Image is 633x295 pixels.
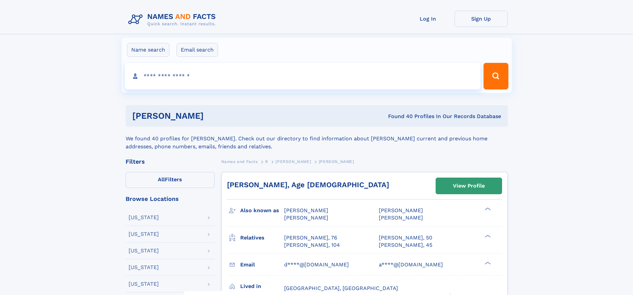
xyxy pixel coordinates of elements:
[158,176,165,183] span: All
[240,232,284,243] h3: Relatives
[129,248,159,253] div: [US_STATE]
[401,11,455,27] a: Log In
[129,281,159,287] div: [US_STATE]
[127,43,169,57] label: Name search
[126,11,221,29] img: Logo Names and Facts
[240,281,284,292] h3: Lived in
[240,259,284,270] h3: Email
[284,215,328,221] span: [PERSON_NAME]
[129,265,159,270] div: [US_STATE]
[379,234,432,241] a: [PERSON_NAME], 50
[265,159,268,164] span: R
[483,234,491,238] div: ❯
[265,157,268,166] a: R
[125,63,481,89] input: search input
[284,285,398,291] span: [GEOGRAPHIC_DATA], [GEOGRAPHIC_DATA]
[176,43,218,57] label: Email search
[379,241,432,249] a: [PERSON_NAME], 45
[319,159,354,164] span: [PERSON_NAME]
[126,172,215,188] label: Filters
[284,241,340,249] a: [PERSON_NAME], 104
[483,261,491,265] div: ❯
[227,181,389,189] a: [PERSON_NAME], Age [DEMOGRAPHIC_DATA]
[296,113,501,120] div: Found 40 Profiles In Our Records Database
[275,157,311,166] a: [PERSON_NAME]
[436,178,502,194] a: View Profile
[455,11,508,27] a: Sign Up
[126,159,215,165] div: Filters
[284,234,337,241] a: [PERSON_NAME], 76
[126,196,215,202] div: Browse Locations
[453,178,485,194] div: View Profile
[240,205,284,216] h3: Also known as
[132,112,296,120] h1: [PERSON_NAME]
[379,207,423,214] span: [PERSON_NAME]
[221,157,258,166] a: Names and Facts
[275,159,311,164] span: [PERSON_NAME]
[126,127,508,151] div: We found 40 profiles for [PERSON_NAME]. Check out our directory to find information about [PERSON...
[129,231,159,237] div: [US_STATE]
[483,63,508,89] button: Search Button
[379,215,423,221] span: [PERSON_NAME]
[129,215,159,220] div: [US_STATE]
[284,207,328,214] span: [PERSON_NAME]
[483,207,491,211] div: ❯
